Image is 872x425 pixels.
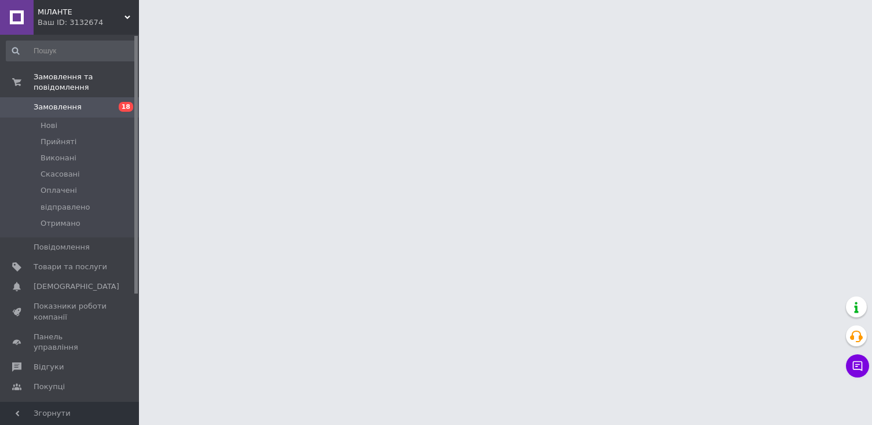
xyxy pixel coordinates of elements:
span: Панель управління [34,332,107,353]
span: Замовлення [34,102,82,112]
span: МІЛАНТЕ [38,7,124,17]
span: Відгуки [34,362,64,372]
input: Пошук [6,41,137,61]
span: [DEMOGRAPHIC_DATA] [34,281,119,292]
button: Чат з покупцем [846,354,869,378]
span: Оплачені [41,185,77,196]
span: Повідомлення [34,242,90,252]
span: Товари та послуги [34,262,107,272]
span: Покупці [34,382,65,392]
span: Виконані [41,153,76,163]
span: Скасовані [41,169,80,179]
span: Замовлення та повідомлення [34,72,139,93]
span: Нові [41,120,57,131]
span: Показники роботи компанії [34,301,107,322]
div: Ваш ID: 3132674 [38,17,139,28]
span: Отримано [41,218,80,229]
span: Прийняті [41,137,76,147]
span: 18 [119,102,133,112]
span: відправлено [41,202,90,212]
